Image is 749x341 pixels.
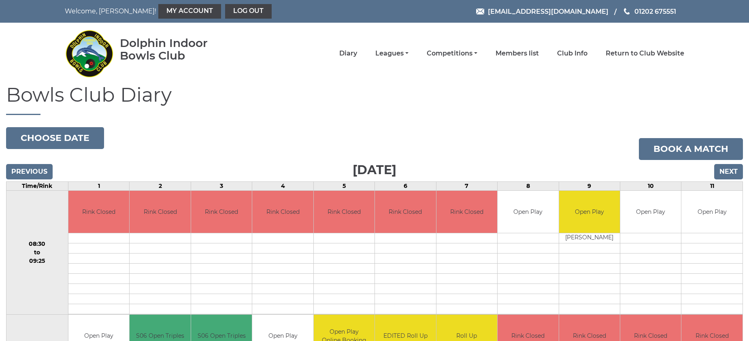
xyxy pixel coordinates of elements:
td: Rink Closed [191,191,252,233]
td: Open Play [498,191,558,233]
nav: Welcome, [PERSON_NAME]! [65,4,316,19]
td: Open Play [559,191,620,233]
td: Rink Closed [375,191,436,233]
td: Rink Closed [68,191,129,233]
td: 9 [559,181,620,190]
a: Leagues [375,49,409,58]
input: Previous [6,164,53,179]
a: Log out [225,4,272,19]
a: My Account [158,4,221,19]
a: Members list [496,49,539,58]
td: Time/Rink [6,181,68,190]
img: Phone us [624,8,630,15]
td: [PERSON_NAME] [559,233,620,243]
td: 2 [130,181,191,190]
td: Rink Closed [130,191,190,233]
img: Dolphin Indoor Bowls Club [65,25,113,82]
td: Rink Closed [252,191,313,233]
td: Rink Closed [436,191,497,233]
button: Choose date [6,127,104,149]
a: Book a match [639,138,743,160]
span: [EMAIL_ADDRESS][DOMAIN_NAME] [488,7,609,15]
td: 5 [313,181,374,190]
img: Email [476,9,484,15]
td: 7 [436,181,497,190]
td: 3 [191,181,252,190]
td: 08:30 to 09:25 [6,190,68,315]
a: Competitions [427,49,477,58]
td: 8 [498,181,559,190]
h1: Bowls Club Diary [6,84,743,115]
td: Rink Closed [314,191,374,233]
td: Open Play [620,191,681,233]
div: Dolphin Indoor Bowls Club [120,37,234,62]
a: Club Info [557,49,587,58]
a: Phone us 01202 675551 [623,6,676,17]
td: Open Play [681,191,743,233]
input: Next [714,164,743,179]
span: 01202 675551 [634,7,676,15]
td: 11 [681,181,743,190]
td: 1 [68,181,129,190]
td: 4 [252,181,313,190]
a: Email [EMAIL_ADDRESS][DOMAIN_NAME] [476,6,609,17]
td: 10 [620,181,681,190]
td: 6 [375,181,436,190]
a: Return to Club Website [606,49,684,58]
a: Diary [339,49,357,58]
